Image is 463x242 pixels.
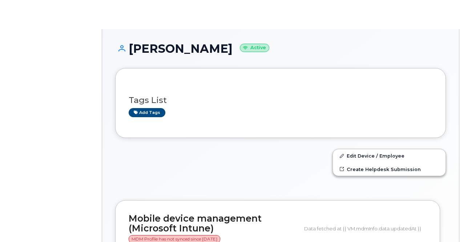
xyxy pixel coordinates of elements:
[129,96,432,105] h3: Tags List
[115,42,446,55] h1: [PERSON_NAME]
[333,163,446,176] a: Create Helpdesk Submission
[333,149,446,162] a: Edit Device / Employee
[129,108,165,117] a: Add tags
[240,44,269,52] small: Active
[304,222,427,235] div: Data fetched at {{ VM.mdmInfo.data.updatedAt }}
